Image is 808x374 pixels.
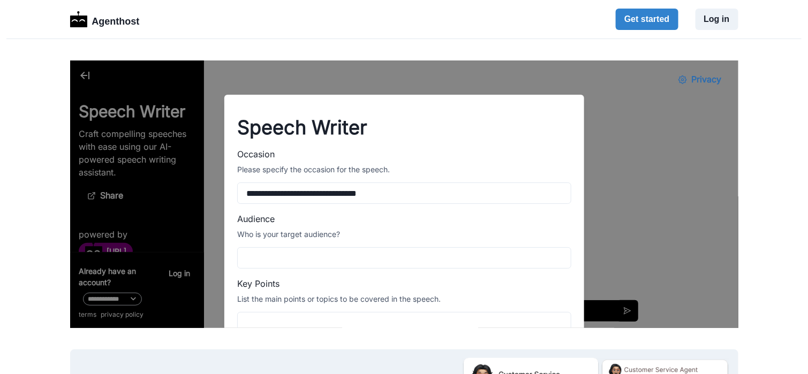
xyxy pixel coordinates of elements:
button: Log in [696,9,738,30]
label: Key Points [167,217,495,230]
img: Logo [70,11,88,27]
label: Audience [167,152,495,165]
div: Please specify the occasion for the speech. [167,104,501,113]
div: Who is your target audience? [167,169,501,178]
a: LogoAgenthost [70,10,140,29]
p: Agenthost [92,10,139,29]
label: Occasion [167,87,495,100]
button: Get started [616,9,678,30]
iframe: Speech Writer [70,60,738,328]
button: Privacy Settings [600,9,660,30]
div: List the main points or topics to be covered in the speech. [167,234,501,243]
